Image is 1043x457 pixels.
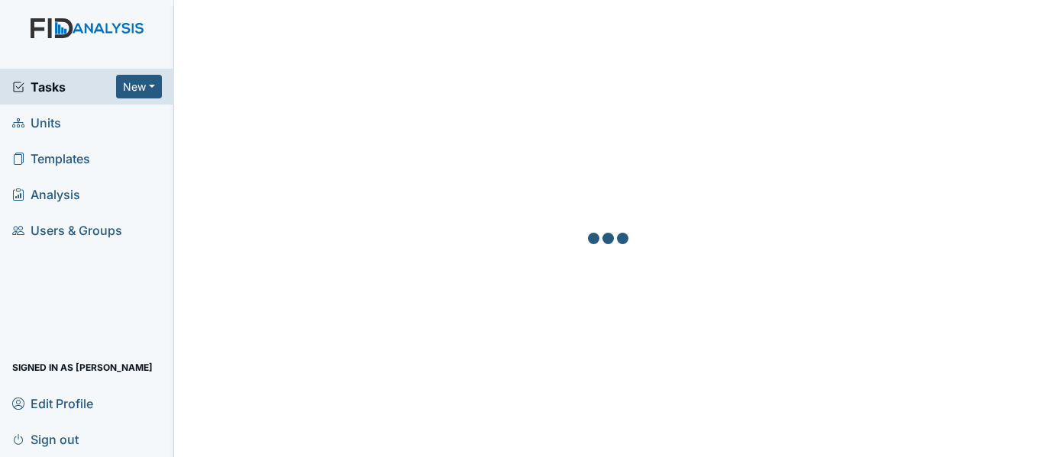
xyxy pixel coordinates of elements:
[12,356,153,379] span: Signed in as [PERSON_NAME]
[12,111,61,134] span: Units
[12,218,122,242] span: Users & Groups
[12,427,79,451] span: Sign out
[12,78,116,96] a: Tasks
[12,391,93,415] span: Edit Profile
[12,146,90,170] span: Templates
[116,75,162,98] button: New
[12,182,80,206] span: Analysis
